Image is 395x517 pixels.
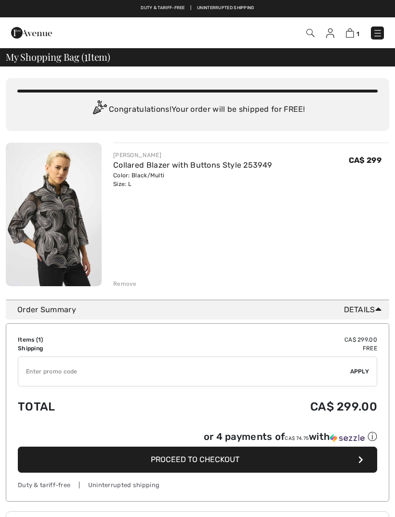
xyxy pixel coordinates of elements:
div: Order Summary [17,304,385,316]
div: or 4 payments ofCA$ 74.75withSezzle Click to learn more about Sezzle [18,430,377,447]
td: Shipping [18,344,146,353]
img: 1ère Avenue [11,23,52,42]
a: Collared Blazer with Buttons Style 253949 [113,160,272,170]
img: Sezzle [330,434,365,442]
span: Proceed to Checkout [151,455,239,464]
td: Total [18,390,146,423]
td: Items ( ) [18,335,146,344]
div: Duty & tariff-free | Uninterrupted shipping [18,480,377,490]
a: 1 [346,27,359,39]
div: [PERSON_NAME] [113,151,272,159]
span: 1 [356,30,359,38]
span: CA$ 74.75 [285,436,309,441]
span: My Shopping Bag ( Item) [6,52,110,62]
span: Details [344,304,385,316]
div: or 4 payments of with [204,430,377,443]
div: Color: Black/Multi Size: L [113,171,272,188]
img: Collared Blazer with Buttons Style 253949 [6,143,102,286]
img: Shopping Bag [346,28,354,38]
span: Apply [350,367,369,376]
input: Promo code [18,357,350,386]
img: My Info [326,28,334,38]
td: CA$ 299.00 [146,335,377,344]
div: Remove [113,279,137,288]
span: CA$ 299 [349,156,382,165]
img: Search [306,29,315,37]
button: Proceed to Checkout [18,447,377,473]
span: 1 [84,50,88,62]
td: CA$ 299.00 [146,390,377,423]
td: Free [146,344,377,353]
img: Congratulation2.svg [90,100,109,119]
span: 1 [38,336,41,343]
img: Menu [373,28,382,38]
div: Congratulations! Your order will be shipped for FREE! [17,100,378,119]
a: 1ère Avenue [11,27,52,37]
